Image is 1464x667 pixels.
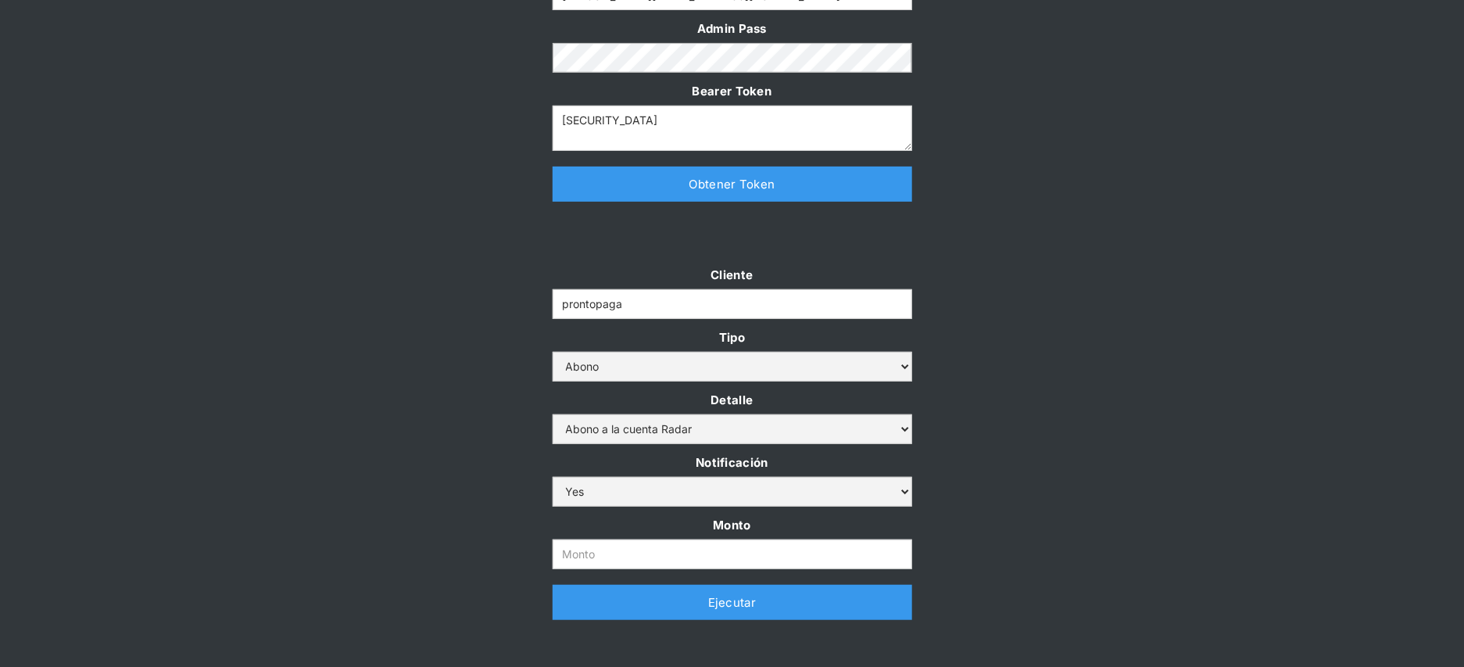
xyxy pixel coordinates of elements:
label: Notificación [553,452,912,473]
input: Example Text [553,289,912,319]
input: Monto [553,540,912,569]
a: Ejecutar [553,585,912,620]
label: Monto [553,515,912,536]
label: Admin Pass [553,18,912,39]
label: Tipo [553,327,912,348]
a: Obtener Token [553,167,912,202]
label: Bearer Token [553,81,912,102]
form: Form [553,264,912,569]
label: Detalle [553,389,912,411]
label: Cliente [553,264,912,285]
